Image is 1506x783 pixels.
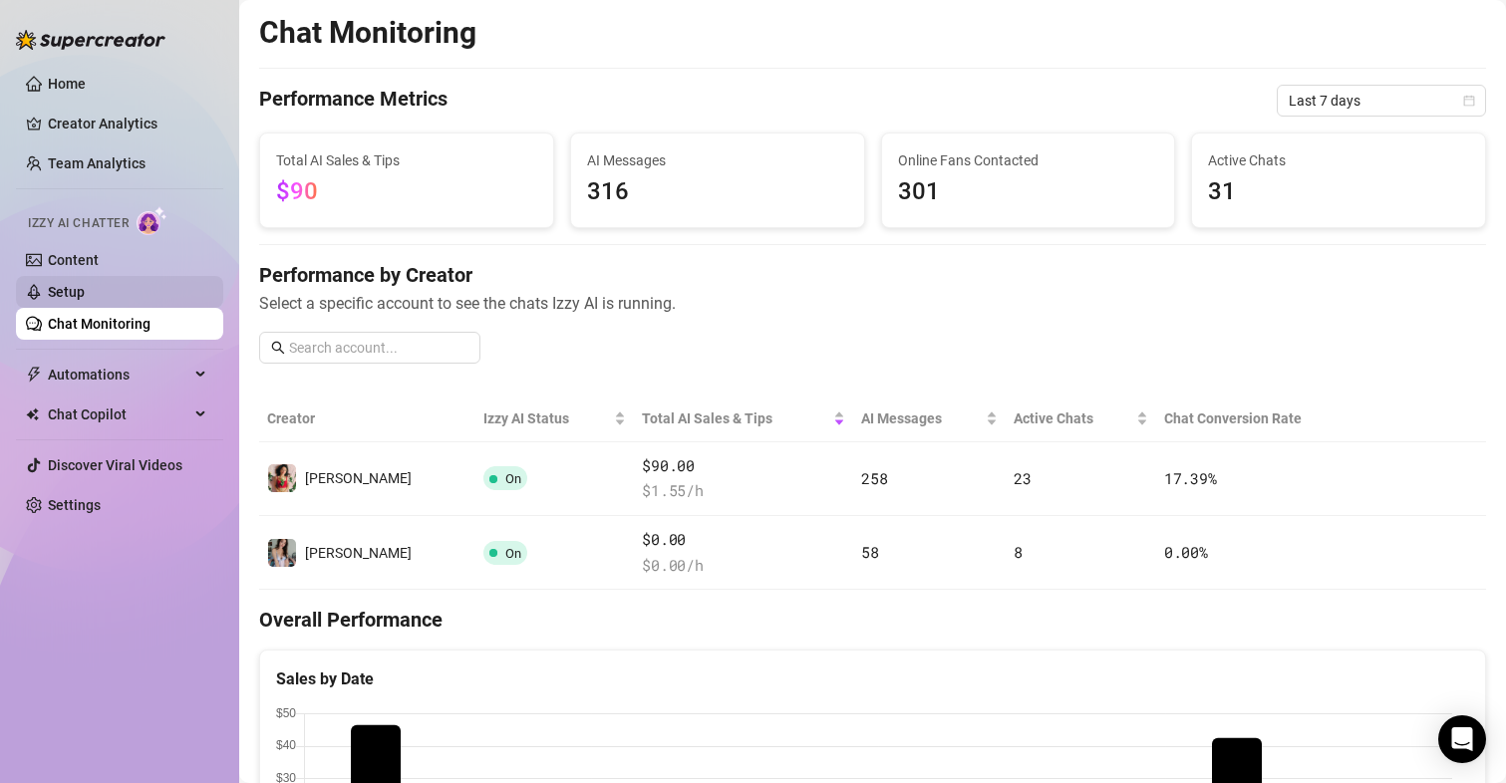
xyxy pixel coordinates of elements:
span: search [271,341,285,355]
th: Active Chats [1006,395,1156,442]
div: Open Intercom Messenger [1438,715,1486,763]
span: Active Chats [1014,407,1132,429]
span: thunderbolt [26,367,42,383]
span: Last 7 days [1289,86,1474,116]
span: 31 [1208,173,1469,211]
img: Maki [268,539,296,567]
span: 23 [1014,468,1031,488]
a: Chat Monitoring [48,316,151,332]
a: Creator Analytics [48,108,207,139]
h4: Performance by Creator [259,261,1486,289]
h2: Chat Monitoring [259,14,476,52]
th: Creator [259,395,475,442]
span: calendar [1463,95,1475,107]
a: Settings [48,497,101,513]
span: On [505,546,521,561]
span: 0.00 % [1164,542,1208,562]
img: maki [268,464,296,492]
span: $90 [276,177,318,205]
span: On [505,471,521,486]
span: [PERSON_NAME] [305,470,412,486]
th: AI Messages [853,395,1005,442]
th: Chat Conversion Rate [1156,395,1363,442]
span: Active Chats [1208,149,1469,171]
span: 58 [861,542,878,562]
div: Sales by Date [276,666,1469,691]
span: 8 [1014,542,1023,562]
span: $90.00 [642,454,845,478]
span: Izzy AI Chatter [28,214,129,233]
span: AI Messages [861,407,981,429]
th: Izzy AI Status [475,395,634,442]
span: Total AI Sales & Tips [276,149,537,171]
img: logo-BBDzfeDw.svg [16,30,165,50]
span: Izzy AI Status [483,407,610,429]
span: $ 1.55 /h [642,479,845,503]
th: Total AI Sales & Tips [634,395,853,442]
span: Online Fans Contacted [898,149,1159,171]
span: Select a specific account to see the chats Izzy AI is running. [259,291,1486,316]
span: 17.39 % [1164,468,1216,488]
h4: Performance Metrics [259,85,448,117]
span: Total AI Sales & Tips [642,407,829,429]
a: Home [48,76,86,92]
span: $ 0.00 /h [642,554,845,578]
img: Chat Copilot [26,407,39,421]
a: Setup [48,284,85,300]
span: [PERSON_NAME] [305,545,412,561]
span: $0.00 [642,528,845,552]
input: Search account... [289,337,468,359]
span: 258 [861,468,887,488]
span: 301 [898,173,1159,211]
img: AI Chatter [137,206,167,235]
h4: Overall Performance [259,606,1486,634]
a: Content [48,252,99,268]
a: Discover Viral Videos [48,457,182,473]
a: Team Analytics [48,155,146,171]
span: AI Messages [587,149,848,171]
span: 316 [587,173,848,211]
span: Chat Copilot [48,398,189,430]
span: Automations [48,359,189,391]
